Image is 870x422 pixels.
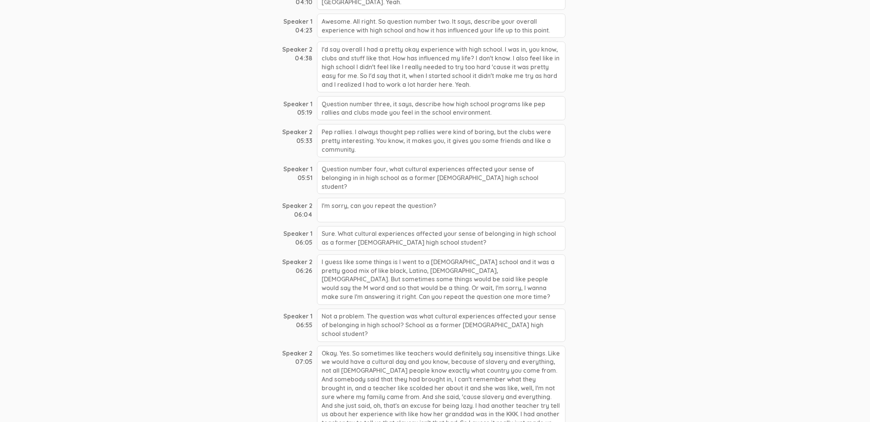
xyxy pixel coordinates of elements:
[283,45,313,54] div: Speaker 2
[283,174,313,182] div: 05:51
[317,124,566,157] div: Pep rallies. I always thought pep rallies were kind of boring, but the clubs were pretty interest...
[283,26,313,35] div: 04:23
[317,96,566,121] div: Question number three, it says, describe how high school programs like pep rallies and clubs made...
[283,230,313,239] div: Speaker 1
[283,210,313,219] div: 06:04
[283,312,313,321] div: Speaker 1
[832,385,870,422] iframe: Chat Widget
[283,201,313,210] div: Speaker 2
[317,198,566,222] div: I'm sorry, can you repeat the question?
[283,136,313,145] div: 05:33
[283,258,313,267] div: Speaker 2
[283,54,313,63] div: 04:38
[283,100,313,109] div: Speaker 1
[317,161,566,195] div: Question number four, what cultural experiences affected your sense of belonging in in high schoo...
[283,17,313,26] div: Speaker 1
[317,309,566,342] div: Not a problem. The question was what cultural experiences affected your sense of belonging in hig...
[283,267,313,276] div: 06:26
[283,349,313,358] div: Speaker 2
[283,128,313,136] div: Speaker 2
[317,255,566,305] div: I guess like some things is I went to a [DEMOGRAPHIC_DATA] school and it was a pretty good mix of...
[283,108,313,117] div: 05:19
[283,358,313,367] div: 07:05
[283,239,313,247] div: 06:05
[317,42,566,92] div: I'd say overall I had a pretty okay experience with high school. I was in, you know, clubs and st...
[317,226,566,251] div: Sure. What cultural experiences affected your sense of belonging in high school as a former [DEMO...
[283,165,313,174] div: Speaker 1
[317,14,566,38] div: Awesome. All right. So question number two. It says, describe your overall experience with high s...
[283,321,313,330] div: 06:55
